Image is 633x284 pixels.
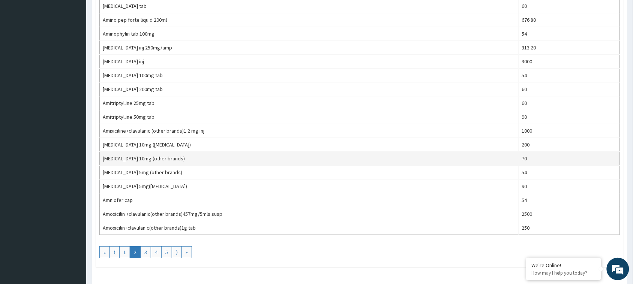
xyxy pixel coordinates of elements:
td: 313.20 [519,41,619,55]
td: [MEDICAL_DATA] 10mg ([MEDICAL_DATA]) [100,138,519,152]
td: 60 [519,96,619,110]
div: Minimize live chat window [123,4,141,22]
td: Amniofer cap [100,193,519,207]
td: 1000 [519,124,619,138]
div: Chat with us now [39,42,126,52]
td: Amoxicilin+clavulanic(other brands)1g tab [100,221,519,235]
td: Aminophylin tab 100mg [100,27,519,41]
td: 2500 [519,207,619,221]
td: [MEDICAL_DATA] 5mg([MEDICAL_DATA]) [100,179,519,193]
td: [MEDICAL_DATA] 100mg tab [100,69,519,82]
td: 54 [519,27,619,41]
td: Amixiciline+clavulanic (other brands)1.2 mg inj [100,124,519,138]
td: 54 [519,166,619,179]
div: We're Online! [532,262,595,269]
td: Amitriptylline 25mg tab [100,96,519,110]
td: Amoxicilin +clavulanic(other brands)457mg/5mls susp [100,207,519,221]
td: 676.80 [519,13,619,27]
td: 3000 [519,55,619,69]
a: Go to next page [172,246,182,258]
td: 250 [519,221,619,235]
a: Go to first page [99,246,110,258]
td: Amitriptylline 50mg tab [100,110,519,124]
td: 90 [519,110,619,124]
a: Go to page number 3 [140,246,151,258]
a: Go to page number 2 [130,246,141,258]
img: d_794563401_company_1708531726252_794563401 [14,37,30,56]
td: [MEDICAL_DATA] inj 250mg/amp [100,41,519,55]
a: Go to previous page [109,246,120,258]
p: How may I help you today? [532,270,595,276]
td: 54 [519,193,619,207]
td: [MEDICAL_DATA] 10mg (other brands) [100,152,519,166]
td: [MEDICAL_DATA] inj [100,55,519,69]
td: 70 [519,152,619,166]
td: [MEDICAL_DATA] 200mg tab [100,82,519,96]
a: Go to last page [181,246,192,258]
td: 90 [519,179,619,193]
td: Amino pep forte liquid 200ml [100,13,519,27]
td: [MEDICAL_DATA] 5mg (other brands) [100,166,519,179]
td: 60 [519,82,619,96]
span: We're online! [43,94,103,170]
a: Go to page number 1 [119,246,130,258]
td: 200 [519,138,619,152]
td: 54 [519,69,619,82]
textarea: Type your message and hit 'Enter' [4,205,143,231]
a: Go to page number 5 [161,246,172,258]
a: Go to page number 4 [151,246,162,258]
